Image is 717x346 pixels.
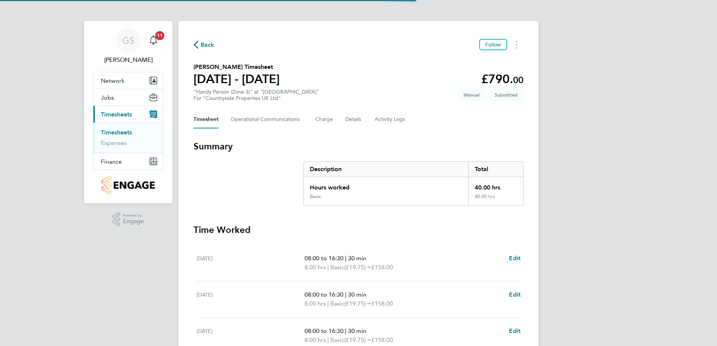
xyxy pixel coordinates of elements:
[344,300,371,307] span: (£19.75) =
[509,255,520,262] span: Edit
[93,106,163,122] button: Timesheets
[330,299,344,308] span: Basic
[304,264,326,271] span: 8.00 hrs
[509,327,520,334] span: Edit
[196,327,304,345] div: [DATE]
[304,291,343,298] span: 08:00 to 16:30
[196,290,304,308] div: [DATE]
[93,176,163,194] a: Go to home page
[327,300,329,307] span: |
[345,291,346,298] span: |
[93,89,163,106] button: Jobs
[193,140,523,152] h3: Summary
[101,77,124,84] span: Network
[93,122,163,153] div: Timesheets
[193,224,523,236] h3: Time Worked
[327,336,329,343] span: |
[304,177,468,194] div: Hours worked
[193,40,214,49] button: Back
[112,212,144,227] a: Powered byEngage
[122,36,134,45] span: GS
[348,255,366,262] span: 30 min
[348,327,366,334] span: 30 min
[201,40,214,49] span: Back
[509,254,520,263] a: Edit
[101,94,114,101] span: Jobs
[371,336,393,343] span: £158.00
[303,161,523,206] div: Summary
[231,110,303,128] button: Operational Communications
[371,264,393,271] span: £158.00
[101,111,132,118] span: Timesheets
[509,327,520,336] a: Edit
[327,264,329,271] span: |
[155,31,164,40] span: 11
[510,39,523,51] button: Timesheets Menu
[345,255,346,262] span: |
[371,300,393,307] span: £158.00
[345,327,346,334] span: |
[193,89,319,101] div: "Handy Person (Zone 3)" at "[GEOGRAPHIC_DATA]"
[193,110,219,128] button: Timesheet
[304,255,343,262] span: 08:00 to 16:30
[93,153,163,170] button: Finance
[315,110,333,128] button: Charge
[513,75,523,85] span: 00
[84,21,172,203] nav: Main navigation
[481,72,523,86] app-decimal: £790.
[330,336,344,345] span: Basic
[123,218,144,225] span: Engage
[344,264,371,271] span: (£19.75) =
[330,263,344,272] span: Basic
[310,194,321,200] div: Basic
[485,41,501,48] span: Follow
[93,72,163,89] button: Network
[468,177,523,194] div: 40.00 hrs
[102,176,154,194] img: countryside-properties-logo-retina.png
[304,300,326,307] span: 8.00 hrs
[468,194,523,206] div: 40.00 hrs
[101,158,122,165] span: Finance
[193,95,319,101] div: For "Countryside Properties UK Ltd"
[304,327,343,334] span: 08:00 to 16:30
[196,254,304,272] div: [DATE]
[304,336,326,343] span: 8.00 hrs
[193,63,280,72] h2: [PERSON_NAME] Timesheet
[509,290,520,299] a: Edit
[101,129,132,136] a: Timesheets
[93,28,163,64] a: GS[PERSON_NAME]
[93,55,163,64] span: Gurraj Singh
[479,39,507,50] button: Follow
[344,336,371,343] span: (£19.75) =
[345,110,363,128] button: Details
[457,89,486,101] span: This timesheet was manually created.
[146,28,161,52] a: 11
[509,291,520,298] span: Edit
[468,162,523,177] div: Total
[101,139,126,146] a: Expenses
[375,110,406,128] button: Activity Logs
[193,72,280,86] h1: [DATE] - [DATE]
[123,212,144,219] span: Powered by
[304,162,468,177] div: Description
[489,89,523,101] span: This timesheet is Submitted.
[348,291,366,298] span: 30 min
